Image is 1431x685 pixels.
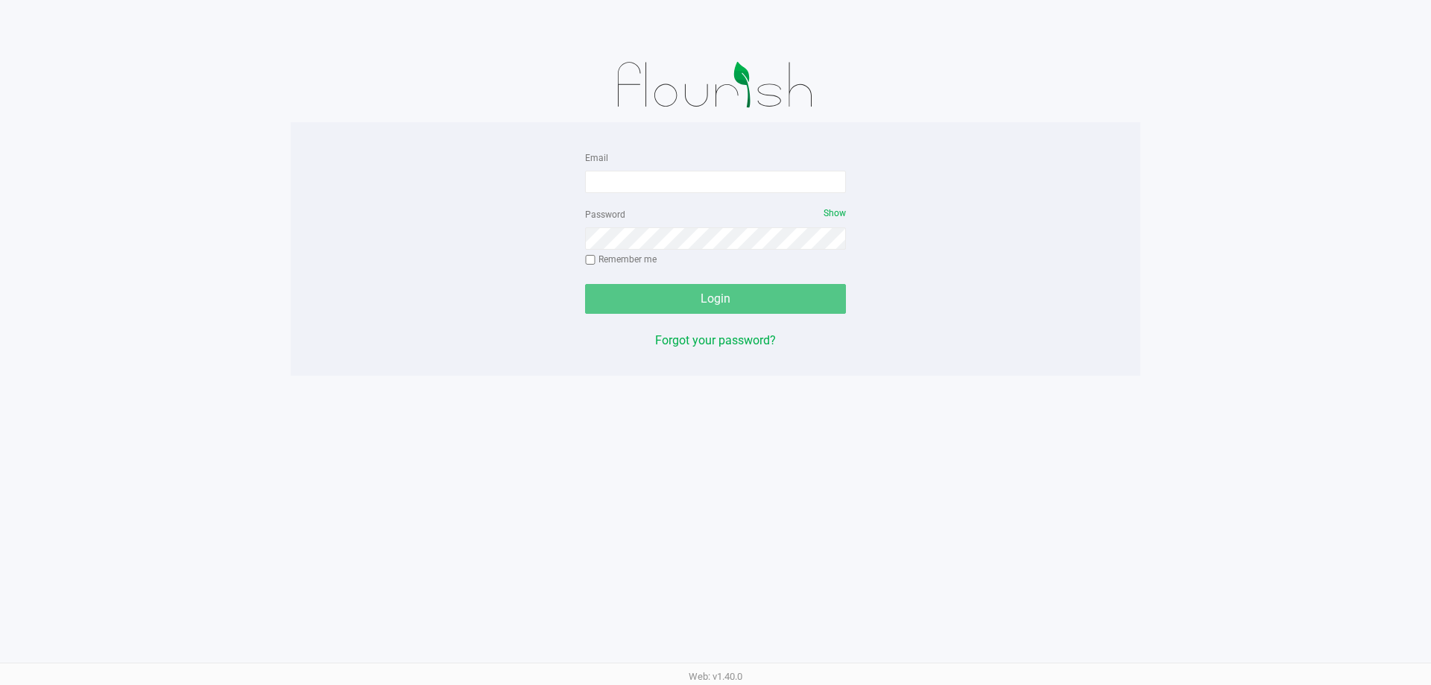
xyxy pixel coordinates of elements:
label: Password [585,208,625,221]
label: Remember me [585,253,657,266]
span: Show [824,208,846,218]
span: Web: v1.40.0 [689,671,742,682]
button: Forgot your password? [655,332,776,350]
input: Remember me [585,255,596,265]
label: Email [585,151,608,165]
